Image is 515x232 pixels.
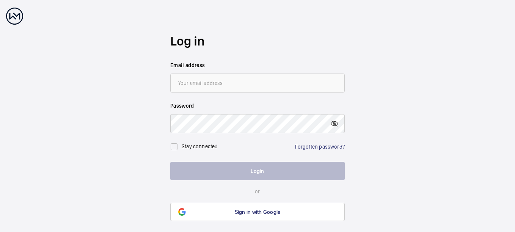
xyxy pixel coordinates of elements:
[170,162,345,180] button: Login
[182,143,218,149] label: Stay connected
[170,32,345,50] h2: Log in
[295,144,345,150] a: Forgotten password?
[170,188,345,195] p: or
[170,61,345,69] label: Email address
[170,102,345,110] label: Password
[235,209,281,215] span: Sign in with Google
[170,74,345,92] input: Your email address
